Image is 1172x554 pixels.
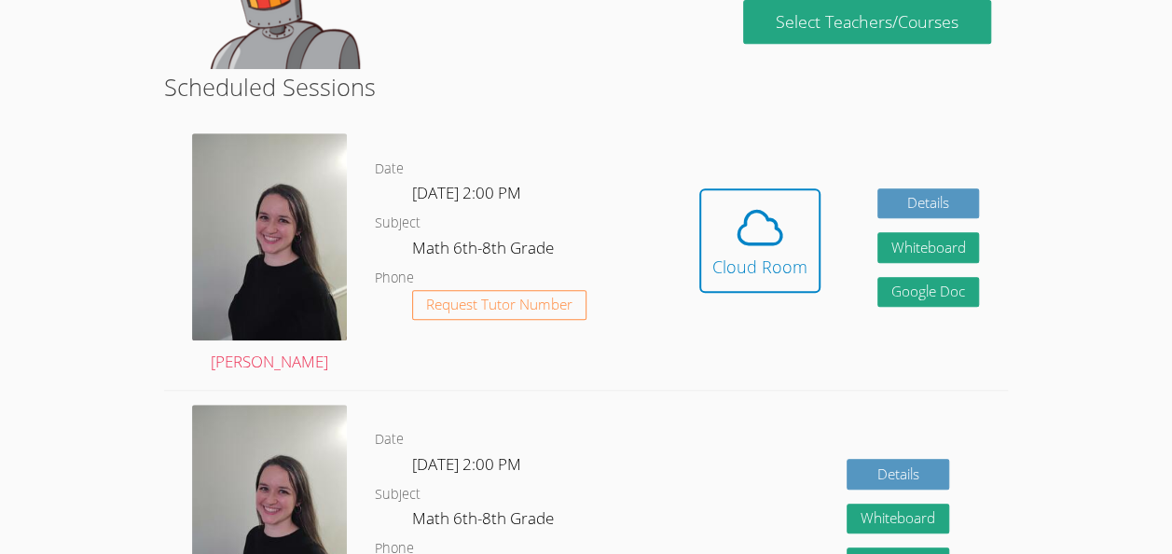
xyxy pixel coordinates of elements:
[847,459,949,490] a: Details
[412,235,558,267] dd: Math 6th-8th Grade
[699,188,820,293] button: Cloud Room
[412,290,586,321] button: Request Tutor Number
[192,133,347,340] img: avatar.png
[375,212,421,235] dt: Subject
[877,232,980,263] button: Whiteboard
[375,158,404,181] dt: Date
[192,133,347,375] a: [PERSON_NAME]
[712,254,807,280] div: Cloud Room
[877,277,980,308] a: Google Doc
[375,267,414,290] dt: Phone
[412,182,521,203] span: [DATE] 2:00 PM
[375,483,421,506] dt: Subject
[426,298,572,312] span: Request Tutor Number
[375,428,404,451] dt: Date
[412,506,558,537] dd: Math 6th-8th Grade
[877,188,980,219] a: Details
[164,69,1008,104] h2: Scheduled Sessions
[847,504,949,534] button: Whiteboard
[412,453,521,475] span: [DATE] 2:00 PM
